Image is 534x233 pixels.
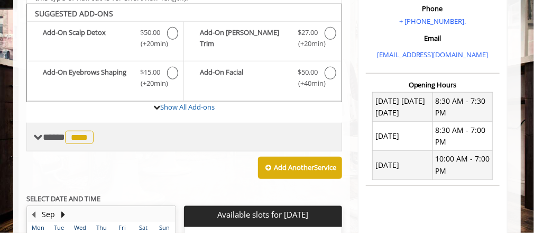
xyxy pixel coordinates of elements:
th: Thu [91,222,112,233]
td: [DATE] [373,150,432,180]
span: (+20min ) [296,38,319,49]
b: Add-On Facial [200,67,291,89]
a: [EMAIL_ADDRESS][DOMAIN_NAME] [377,50,489,59]
a: Show All Add-ons [160,102,215,112]
span: $15.00 [140,67,160,78]
span: (+20min ) [139,38,162,49]
span: (+20min ) [139,78,162,89]
th: Tue [49,222,70,233]
span: $27.00 [298,27,318,38]
button: Next Month [59,209,68,220]
b: Add Another Service [274,163,337,172]
td: 8:30 AM - 7:00 PM [432,122,492,151]
th: Fri [112,222,133,233]
div: The Made Man Haircut Add-onS [26,4,342,102]
button: Add AnotherService [258,157,342,179]
span: $50.00 [298,67,318,78]
td: 10:00 AM - 7:00 PM [432,150,492,180]
a: + [PHONE_NUMBER]. [399,16,466,26]
th: Wed [70,222,91,233]
td: [DATE] [DATE] [DATE] [373,93,432,122]
label: Add-On Scalp Detox [32,27,178,52]
b: SELECT DATE AND TIME [26,194,100,203]
label: Add-On Eyebrows Shaping [32,67,178,92]
th: Sun [154,222,175,233]
label: Add-On Beard Trim [189,27,336,52]
p: Available slots for [DATE] [188,210,337,219]
span: $50.00 [140,27,160,38]
h3: Email [369,34,497,42]
button: Previous Month [30,209,38,220]
b: SUGGESTED ADD-ONS [35,8,113,19]
b: Add-On Scalp Detox [43,27,133,49]
th: Sat [133,222,154,233]
h3: Phone [369,5,497,12]
b: Add-On [PERSON_NAME] Trim [200,27,291,49]
label: Add-On Facial [189,67,336,92]
th: Mon [27,222,49,233]
h3: Opening Hours [366,81,500,88]
td: 8:30 AM - 7:30 PM [432,93,492,122]
td: [DATE] [373,122,432,151]
b: Add-On Eyebrows Shaping [43,67,133,89]
span: (+40min ) [296,78,319,89]
button: Sep [42,209,56,220]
